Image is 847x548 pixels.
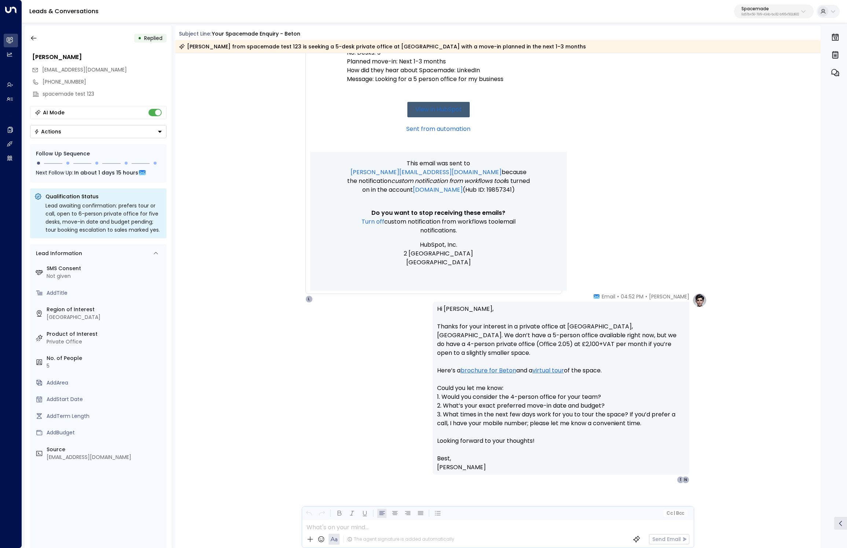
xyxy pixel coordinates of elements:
div: Follow Up Sequence [36,150,161,158]
div: AddTitle [47,289,164,297]
a: View in HubSpot [407,102,470,117]
label: Product of Interest [47,330,164,338]
p: HubSpot, Inc. 2 [GEOGRAPHIC_DATA] [GEOGRAPHIC_DATA] [347,240,530,267]
span: | [674,511,675,516]
span: Custom notification from workflows tool [391,177,505,185]
p: How did they hear about Spacemade: LinkedIn [347,66,530,75]
div: [PHONE_NUMBER] [43,78,166,86]
div: Private Office [47,338,164,346]
div: Button group with a nested menu [30,125,166,138]
div: AddArea [47,379,164,387]
div: Lead awaiting confirmation: prefers tour or call, open to 6-person private office for five desks,... [45,202,162,234]
button: Undo [304,509,313,518]
div: Actions [34,128,61,135]
span: Replied [144,34,162,42]
p: Spacemade [741,7,799,11]
a: Turn off [362,217,384,226]
a: Leads & Conversations [29,7,99,15]
div: Your Spacemade Enquiry - Beton [212,30,300,38]
label: SMS Consent [47,265,164,272]
label: Source [47,446,164,453]
span: Custom notification from workflows tool [384,217,500,226]
a: [DOMAIN_NAME] [413,185,463,194]
label: No. of People [47,354,164,362]
span: nickhunt7@googlemail.com [42,66,127,74]
a: Sent from automation [406,125,470,133]
div: AddBudget [47,429,164,437]
span: • [645,293,647,300]
div: [PERSON_NAME] from spacemade test 123 is seeking a 5-desk private office at [GEOGRAPHIC_DATA] wit... [179,43,586,50]
p: email notifications. [347,217,530,235]
div: [GEOGRAPHIC_DATA] [47,313,164,321]
span: Cc Bcc [666,511,684,516]
div: AddStart Date [47,396,164,403]
span: [PERSON_NAME] [437,463,486,472]
span: Email [602,293,615,300]
div: 1 [677,476,684,483]
button: Spacemade0d57b456-76f9-434b-bc82-bf954502d602 [734,4,814,18]
button: Actions [30,125,166,138]
span: In about 1 days 15 hours [74,169,138,177]
div: N [682,476,689,483]
span: • [617,293,619,300]
span: Do you want to stop receiving these emails? [371,209,505,217]
div: Lead Information [33,250,82,257]
div: 5 [47,362,164,370]
p: 0d57b456-76f9-434b-bc82-bf954502d602 [741,13,799,16]
div: • [138,32,142,45]
div: Next Follow Up: [36,169,161,177]
div: [PERSON_NAME] [32,53,166,62]
div: [EMAIL_ADDRESS][DOMAIN_NAME] [47,453,164,461]
div: AddTerm Length [47,412,164,420]
div: The agent signature is added automatically [347,536,454,543]
a: [PERSON_NAME][EMAIL_ADDRESS][DOMAIN_NAME] [351,168,502,177]
p: Planned move-in: Next 1-3 months [347,57,530,66]
div: Not given [47,272,164,280]
p: Hi [PERSON_NAME], Thanks for your interest in a private office at [GEOGRAPHIC_DATA], [GEOGRAPHIC_... [437,305,685,454]
p: This email was sent to because the notification is turned on in the account (Hub ID: 19857341) [347,159,530,194]
span: Subject Line: [179,30,211,37]
p: Message: Looking for a 5 person office for my business [347,75,530,84]
p: Qualification Status [45,193,162,200]
label: Region of Interest [47,306,164,313]
a: virtual tour [532,366,564,375]
a: brochure for Beton [461,366,516,375]
button: Cc|Bcc [663,510,687,517]
span: [PERSON_NAME] [649,293,689,300]
div: AI Mode [43,109,65,116]
span: [EMAIL_ADDRESS][DOMAIN_NAME] [42,66,127,73]
span: 04:52 PM [621,293,643,300]
div: spacemade test 123 [43,90,166,98]
span: Best, [437,454,451,463]
button: Redo [317,509,326,518]
img: profile-logo.png [692,293,707,308]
